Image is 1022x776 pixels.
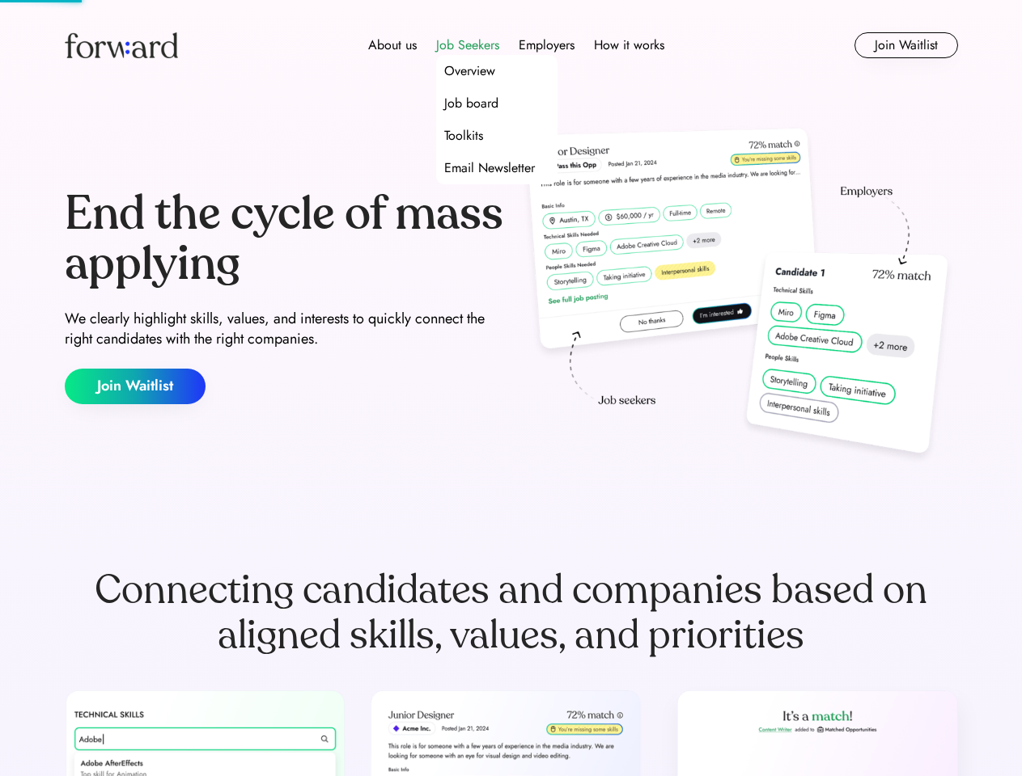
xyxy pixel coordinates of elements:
[65,32,178,58] img: Forward logo
[444,61,495,81] div: Overview
[518,123,958,470] img: hero-image.png
[444,158,535,178] div: Email Newsletter
[65,309,505,349] div: We clearly highlight skills, values, and interests to quickly connect the right candidates with t...
[65,369,206,404] button: Join Waitlist
[854,32,958,58] button: Join Waitlist
[594,36,664,55] div: How it works
[444,94,498,113] div: Job board
[436,36,499,55] div: Job Seekers
[65,567,958,658] div: Connecting candidates and companies based on aligned skills, values, and priorities
[444,126,483,145] div: Toolkits
[65,189,505,289] div: End the cycle of mass applying
[519,36,575,55] div: Employers
[368,36,417,55] div: About us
